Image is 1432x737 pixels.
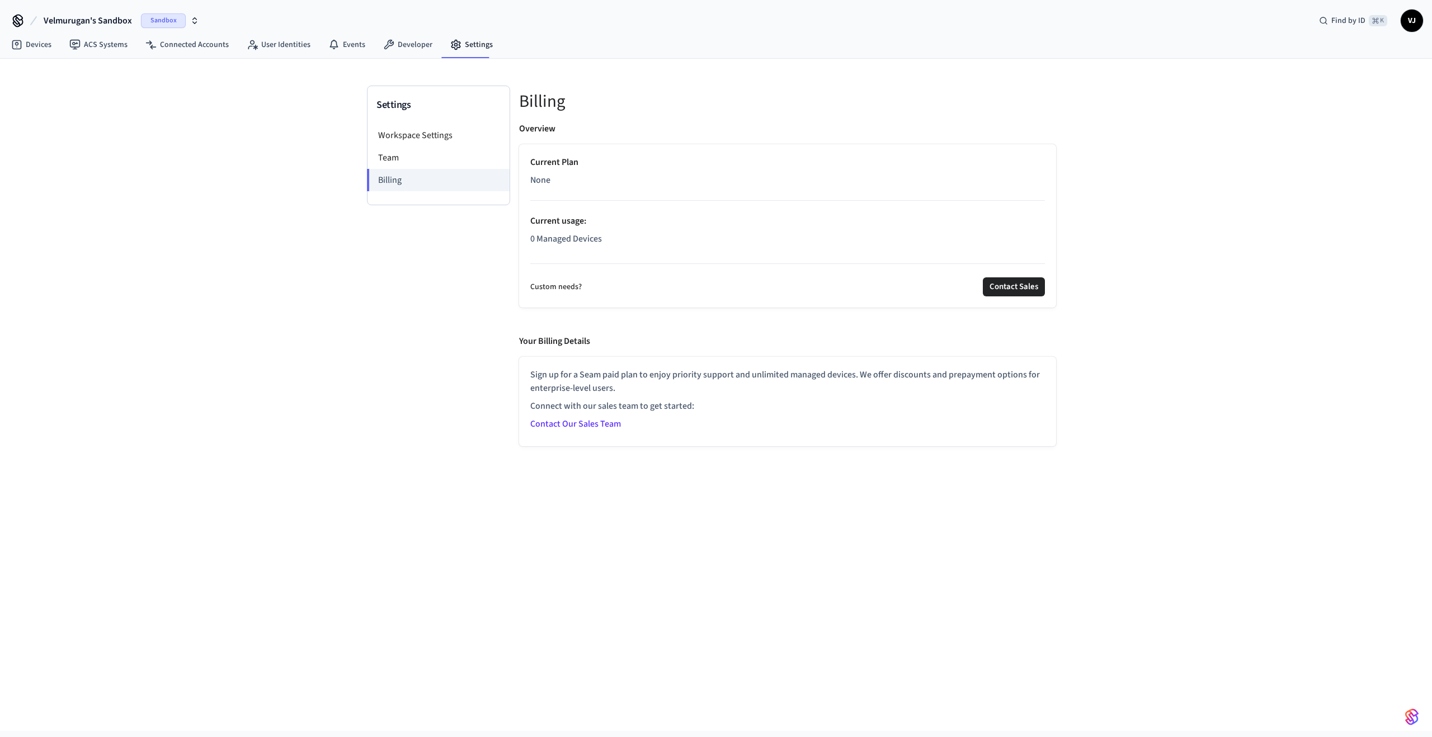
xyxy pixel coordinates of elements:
p: Current usage : [530,214,1045,228]
h5: Billing [519,90,1056,113]
a: Developer [374,35,441,55]
h3: Settings [376,97,501,113]
a: User Identities [238,35,319,55]
img: SeamLogoGradient.69752ec5.svg [1405,708,1419,726]
a: Connected Accounts [136,35,238,55]
button: Contact Sales [983,277,1045,296]
p: Current Plan [530,155,1045,169]
p: 0 Managed Devices [530,232,1045,245]
span: VJ [1402,11,1422,31]
span: None [530,173,550,187]
p: Overview [519,122,555,135]
li: Workspace Settings [368,124,510,147]
div: Find by ID⌘ K [1310,11,1396,31]
span: Sandbox [141,13,186,28]
button: VJ [1401,10,1423,32]
a: Contact Our Sales Team [530,418,621,430]
li: Billing [367,169,510,191]
li: Team [368,147,510,169]
p: Connect with our sales team to get started: [530,399,1045,413]
span: ⌘ K [1369,15,1387,26]
div: Custom needs? [530,277,1045,296]
a: Devices [2,35,60,55]
p: Your Billing Details [519,334,590,348]
span: Velmurugan's Sandbox [44,14,132,27]
a: Events [319,35,374,55]
span: Find by ID [1331,15,1365,26]
p: Sign up for a Seam paid plan to enjoy priority support and unlimited managed devices. We offer di... [530,368,1045,395]
a: ACS Systems [60,35,136,55]
a: Settings [441,35,502,55]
